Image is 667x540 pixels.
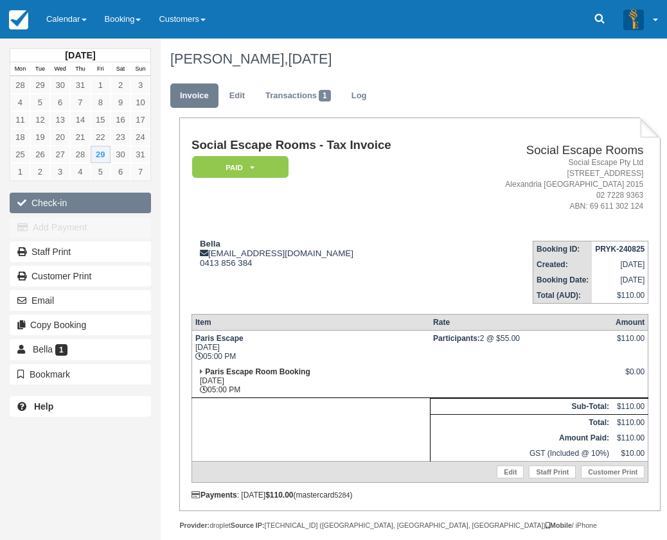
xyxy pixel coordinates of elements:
[130,111,150,128] a: 17
[433,334,480,343] strong: Participants
[612,314,648,330] th: Amount
[10,339,151,360] a: Bella 1
[459,157,643,213] address: Social Escape Pty Ltd [STREET_ADDRESS] Alexandria [GEOGRAPHIC_DATA] 2015 02 7228 9363 ABN: 69 611...
[10,128,30,146] a: 18
[612,430,648,446] td: $110.00
[288,51,332,67] span: [DATE]
[10,62,30,76] th: Mon
[191,314,430,330] th: Item
[616,367,645,387] div: $0.00
[30,94,50,111] a: 5
[9,10,28,30] img: checkfront-main-nav-mini-logo.png
[111,111,130,128] a: 16
[319,90,331,101] span: 1
[50,111,70,128] a: 13
[459,144,643,157] h2: Social Escape Rooms
[10,94,30,111] a: 4
[10,241,151,262] a: Staff Print
[231,521,265,529] strong: Source IP:
[430,446,612,462] td: GST (Included @ 10%)
[10,76,30,94] a: 28
[91,76,111,94] a: 1
[10,163,30,180] a: 1
[191,330,430,364] td: [DATE] 05:00 PM
[30,146,50,163] a: 26
[111,146,130,163] a: 30
[342,83,377,109] a: Log
[50,76,70,94] a: 30
[612,398,648,414] td: $110.00
[497,466,524,478] a: Edit
[10,193,151,213] button: Check-in
[111,94,130,111] a: 9
[30,111,50,128] a: 12
[130,76,150,94] a: 3
[623,9,644,30] img: A3
[55,344,67,356] span: 1
[179,521,209,529] strong: Provider:
[533,288,592,304] th: Total (AUD):
[50,146,70,163] a: 27
[191,364,430,398] td: [DATE] 05:00 PM
[91,94,111,111] a: 8
[595,245,645,254] strong: PRYK-240825
[179,521,661,530] div: droplet [TECHNICAL_ID] ([GEOGRAPHIC_DATA], [GEOGRAPHIC_DATA], [GEOGRAPHIC_DATA]) / iPhone
[70,76,90,94] a: 31
[130,62,150,76] th: Sun
[130,163,150,180] a: 7
[546,521,572,529] strong: Mobile
[430,398,612,414] th: Sub-Total:
[335,491,350,499] small: 5284
[612,446,648,462] td: $10.00
[170,51,652,67] h1: [PERSON_NAME],
[70,62,90,76] th: Thu
[220,83,254,109] a: Edit
[533,272,592,288] th: Booking Date:
[10,290,151,311] button: Email
[91,111,111,128] a: 15
[50,128,70,146] a: 20
[592,257,648,272] td: [DATE]
[34,401,53,412] b: Help
[529,466,576,478] a: Staff Print
[592,288,648,304] td: $110.00
[91,128,111,146] a: 22
[70,146,90,163] a: 28
[130,94,150,111] a: 10
[265,491,293,500] strong: $110.00
[70,111,90,128] a: 14
[30,76,50,94] a: 29
[10,217,151,238] button: Add Payment
[616,334,645,353] div: $110.00
[191,155,284,179] a: Paid
[10,396,151,417] a: Help
[195,334,244,343] strong: Paris Escape
[30,128,50,146] a: 19
[430,314,612,330] th: Rate
[30,62,50,76] th: Tue
[170,83,218,109] a: Invoice
[70,128,90,146] a: 21
[70,163,90,180] a: 4
[192,156,289,179] em: Paid
[50,62,70,76] th: Wed
[10,111,30,128] a: 11
[10,315,151,335] button: Copy Booking
[65,50,95,60] strong: [DATE]
[581,466,645,478] a: Customer Print
[10,146,30,163] a: 25
[533,241,592,257] th: Booking ID:
[533,257,592,272] th: Created:
[30,163,50,180] a: 2
[430,330,612,364] td: 2 @ $55.00
[191,239,454,268] div: [EMAIL_ADDRESS][DOMAIN_NAME] 0413 856 384
[91,146,111,163] a: 29
[50,94,70,111] a: 6
[111,76,130,94] a: 2
[91,62,111,76] th: Fri
[191,491,237,500] strong: Payments
[91,163,111,180] a: 5
[111,128,130,146] a: 23
[33,344,53,354] span: Bella
[430,414,612,430] th: Total:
